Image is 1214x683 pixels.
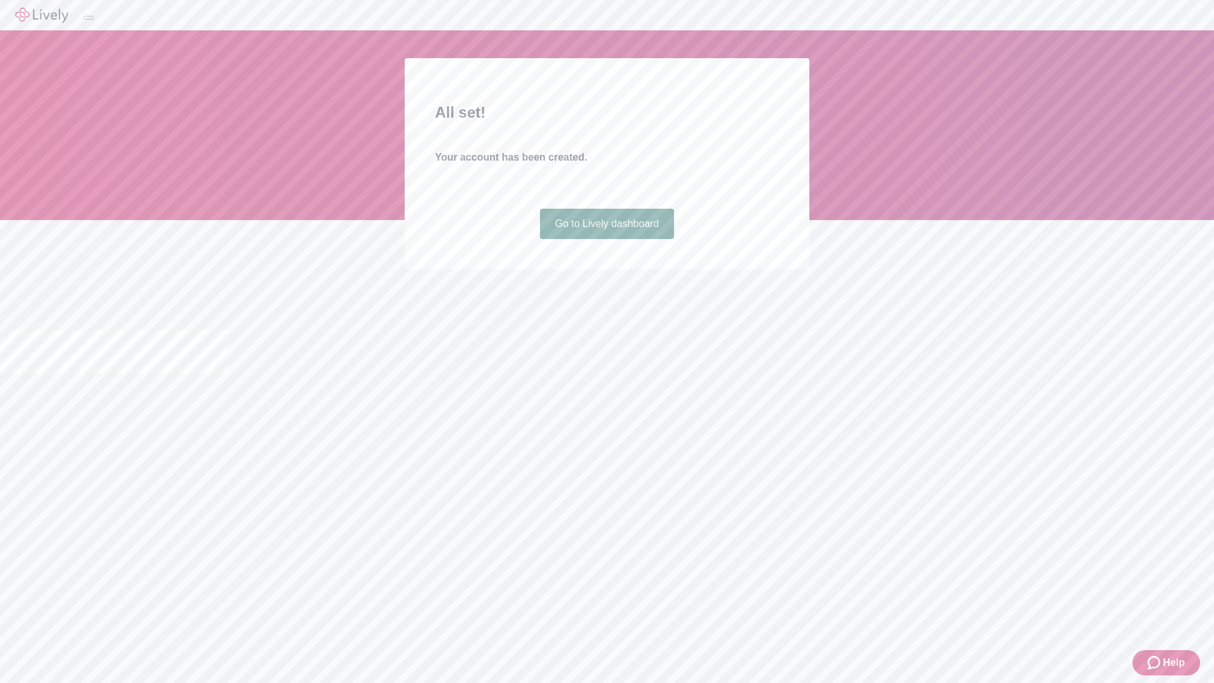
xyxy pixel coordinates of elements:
[1132,650,1200,675] button: Zendesk support iconHelp
[1148,655,1163,670] svg: Zendesk support icon
[1163,655,1185,670] span: Help
[540,209,675,239] a: Go to Lively dashboard
[83,16,94,20] button: Log out
[435,101,779,124] h2: All set!
[15,8,68,23] img: Lively
[435,150,779,165] h4: Your account has been created.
